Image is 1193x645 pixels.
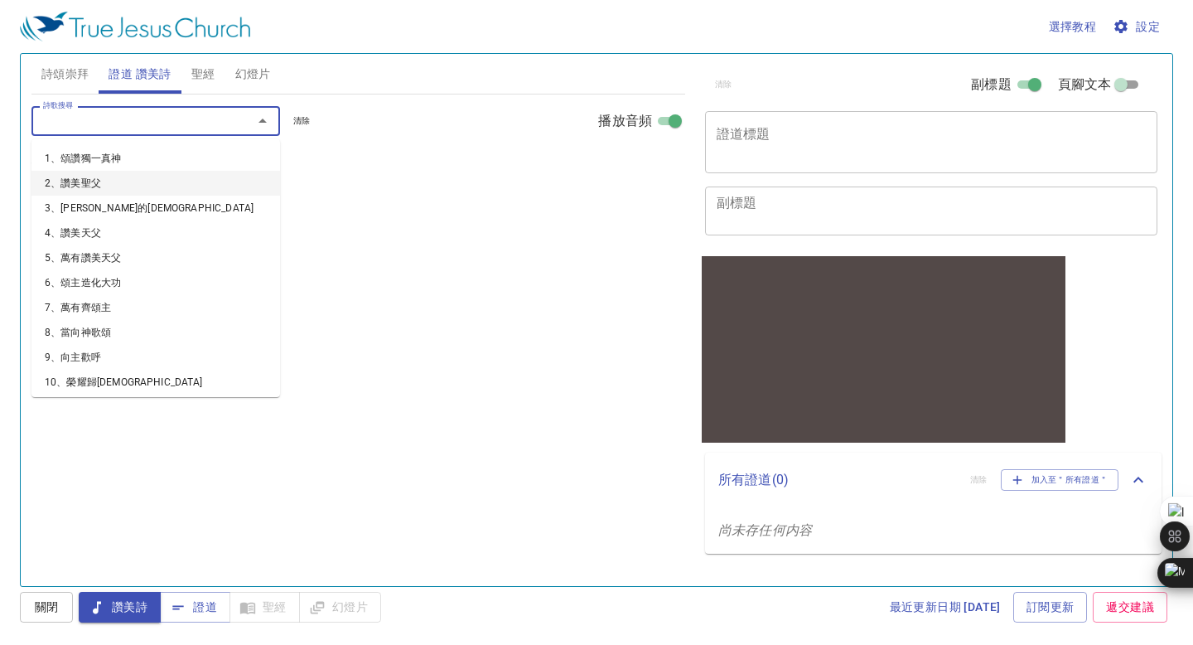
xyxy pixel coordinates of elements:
[31,146,280,171] li: 1、頌讚獨一真神
[31,270,280,295] li: 6、頌主造化大功
[1042,12,1104,42] button: 選擇教程
[1106,597,1154,618] span: 遞交建議
[1026,597,1075,618] span: 訂閱更新
[31,395,280,419] li: 11、在主內頂快樂
[1058,75,1112,95] span: 頁腳文本
[1001,469,1119,491] button: 加入至＂所有證道＂
[31,196,280,221] li: 3、[PERSON_NAME]的[DEMOGRAPHIC_DATA]
[293,114,311,129] span: 清除
[698,253,1069,446] iframe: from-child
[109,64,171,85] span: 證道 讚美詩
[191,64,215,85] span: 聖經
[971,75,1011,95] span: 副標題
[33,597,60,618] span: 關閉
[160,592,230,623] button: 證道
[251,109,274,133] button: Close
[705,453,1162,507] div: 所有證道(0)清除加入至＂所有證道＂
[20,592,73,623] button: 關閉
[890,597,1001,618] span: 最近更新日期 [DATE]
[283,111,321,131] button: 清除
[31,320,280,345] li: 8、當向神歌頌
[1049,17,1097,37] span: 選擇教程
[41,64,89,85] span: 詩頌崇拜
[173,597,217,618] span: 證道
[31,221,280,245] li: 4、讚美天父
[718,522,812,538] i: 尚未存任何内容
[235,64,271,85] span: 幻燈片
[1093,592,1167,623] a: 遞交建議
[718,470,957,490] p: 所有證道 ( 0 )
[31,345,280,370] li: 9、向主歡呼
[31,295,280,320] li: 7、萬有齊頌主
[598,111,652,131] span: 播放音頻
[1116,17,1160,37] span: 設定
[1109,12,1166,42] button: 設定
[31,171,280,196] li: 2、讚美聖父
[79,592,161,623] button: 讚美詩
[883,592,1007,623] a: 最近更新日期 [DATE]
[20,12,250,41] img: True Jesus Church
[92,597,147,618] span: 讚美詩
[1012,473,1108,487] span: 加入至＂所有證道＂
[1013,592,1088,623] a: 訂閱更新
[31,245,280,270] li: 5、萬有讚美天父
[31,370,280,395] li: 10、榮耀歸[DEMOGRAPHIC_DATA]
